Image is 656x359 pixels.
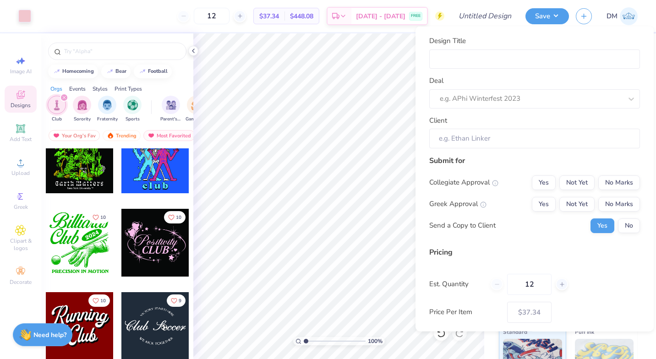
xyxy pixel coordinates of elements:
div: filter for Parent's Weekend [160,96,181,123]
img: trend_line.gif [53,69,60,74]
strong: Need help? [33,331,66,339]
img: Sports Image [127,100,138,110]
img: trend_line.gif [106,69,114,74]
button: Like [88,294,110,307]
img: Club Image [52,100,62,110]
button: football [134,65,172,78]
img: Fraternity Image [102,100,112,110]
span: 100 % [368,337,383,345]
span: DM [607,11,618,22]
div: filter for Club [48,96,66,123]
img: Sorority Image [77,100,87,110]
button: filter button [160,96,181,123]
input: – – [507,273,552,294]
img: Game Day Image [191,100,202,110]
span: Fraternity [97,116,118,123]
input: Try "Alpha" [63,47,180,56]
span: Greek [14,203,28,211]
span: Sports [126,116,140,123]
span: Decorate [10,278,32,286]
span: Add Text [10,136,32,143]
div: Send a Copy to Client [429,220,496,231]
img: Daijha Mckinley [620,7,638,25]
span: Club [52,116,62,123]
span: Sorority [74,116,91,123]
span: Clipart & logos [5,237,37,252]
div: filter for Fraternity [97,96,118,123]
input: e.g. Ethan Linker [429,129,640,148]
button: bear [101,65,131,78]
div: filter for Sports [123,96,142,123]
div: football [148,69,168,74]
button: No [618,218,640,233]
button: filter button [123,96,142,123]
button: Like [164,211,186,223]
button: Yes [532,196,556,211]
span: Upload [11,169,30,177]
button: No Marks [598,175,640,190]
div: Greek Approval [429,199,487,209]
input: – – [194,8,230,24]
span: FREE [411,13,421,19]
button: filter button [73,96,91,123]
div: homecoming [62,69,94,74]
span: Designs [11,102,31,109]
img: most_fav.gif [148,132,155,139]
span: Game Day [186,116,207,123]
div: Trending [103,130,141,141]
span: 10 [176,215,181,220]
div: Pricing [429,246,640,257]
span: [DATE] - [DATE] [356,11,405,21]
span: 10 [100,215,106,220]
div: Submit for [429,155,640,166]
input: Untitled Design [451,7,519,25]
button: Like [88,211,110,223]
label: Est. Quantity [429,279,484,289]
a: DM [607,7,638,25]
span: Standard [503,327,527,337]
div: filter for Sorority [73,96,91,123]
button: Yes [590,218,614,233]
button: homecoming [48,65,98,78]
button: Like [167,294,186,307]
img: most_fav.gif [53,132,60,139]
div: Events [69,85,86,93]
div: Customers will see this price on HQ. [429,329,640,337]
div: Most Favorited [143,130,195,141]
div: Your Org's Fav [49,130,100,141]
span: Parent's Weekend [160,116,181,123]
span: Image AI [10,68,32,75]
button: filter button [186,96,207,123]
img: trend_line.gif [139,69,146,74]
span: Puff Ink [575,327,594,337]
div: Styles [93,85,108,93]
button: filter button [97,96,118,123]
span: 10 [100,299,106,303]
button: Not Yet [559,196,595,211]
label: Deal [429,76,443,86]
button: filter button [48,96,66,123]
span: $448.08 [290,11,313,21]
div: Collegiate Approval [429,177,498,188]
span: 9 [179,299,181,303]
div: filter for Game Day [186,96,207,123]
span: $37.34 [259,11,279,21]
img: Parent's Weekend Image [166,100,176,110]
button: Not Yet [559,175,595,190]
div: Print Types [115,85,142,93]
label: Design Title [429,36,466,46]
div: Orgs [50,85,62,93]
button: Save [525,8,569,24]
button: Yes [532,175,556,190]
label: Client [429,115,447,125]
label: Price Per Item [429,307,500,317]
img: trending.gif [107,132,114,139]
button: No Marks [598,196,640,211]
div: bear [115,69,126,74]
